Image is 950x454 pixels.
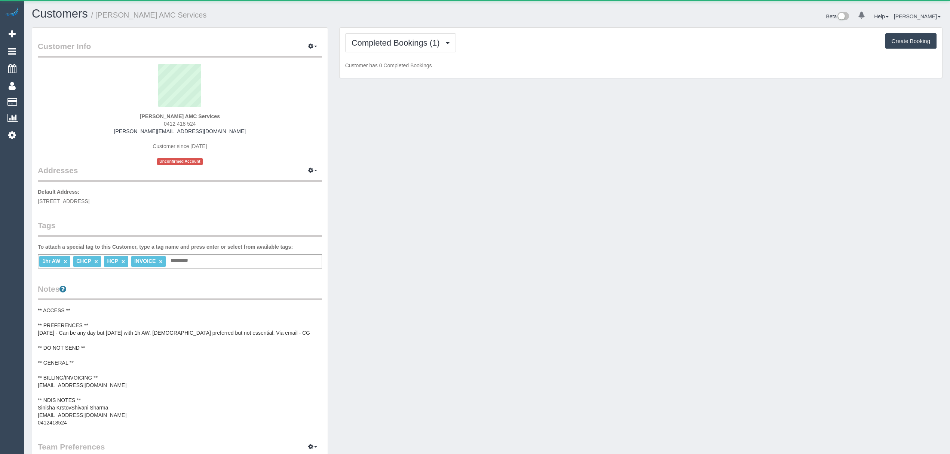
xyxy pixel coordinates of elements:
a: × [159,258,162,265]
a: [PERSON_NAME] [894,13,941,19]
img: New interface [837,12,849,22]
span: 1hr AW [42,258,60,264]
a: Beta [826,13,849,19]
span: CHCP [76,258,91,264]
span: Customer since [DATE] [153,143,207,149]
a: × [94,258,98,265]
img: Automaid Logo [4,7,19,18]
span: Completed Bookings (1) [352,38,444,47]
strong: [PERSON_NAME] AMC Services [140,113,220,119]
button: Completed Bookings (1) [345,33,456,52]
a: Customers [32,7,88,20]
button: Create Booking [885,33,937,49]
p: Customer has 0 Completed Bookings [345,62,937,69]
label: Default Address: [38,188,80,196]
label: To attach a special tag to this Customer, type a tag name and press enter or select from availabl... [38,243,293,251]
span: 0412 418 524 [164,121,196,127]
legend: Customer Info [38,41,322,58]
span: Unconfirmed Account [157,158,203,165]
pre: ** ACCESS ** ** PREFERENCES ** [DATE] - Can be any day but [DATE] with 1h AW. [DEMOGRAPHIC_DATA] ... [38,307,322,426]
span: HCP [107,258,118,264]
legend: Notes [38,283,322,300]
span: INVOICE [134,258,156,264]
legend: Tags [38,220,322,237]
a: [PERSON_NAME][EMAIL_ADDRESS][DOMAIN_NAME] [114,128,246,134]
span: [STREET_ADDRESS] [38,198,89,204]
a: × [122,258,125,265]
a: × [64,258,67,265]
small: / [PERSON_NAME] AMC Services [91,11,207,19]
a: Help [874,13,889,19]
